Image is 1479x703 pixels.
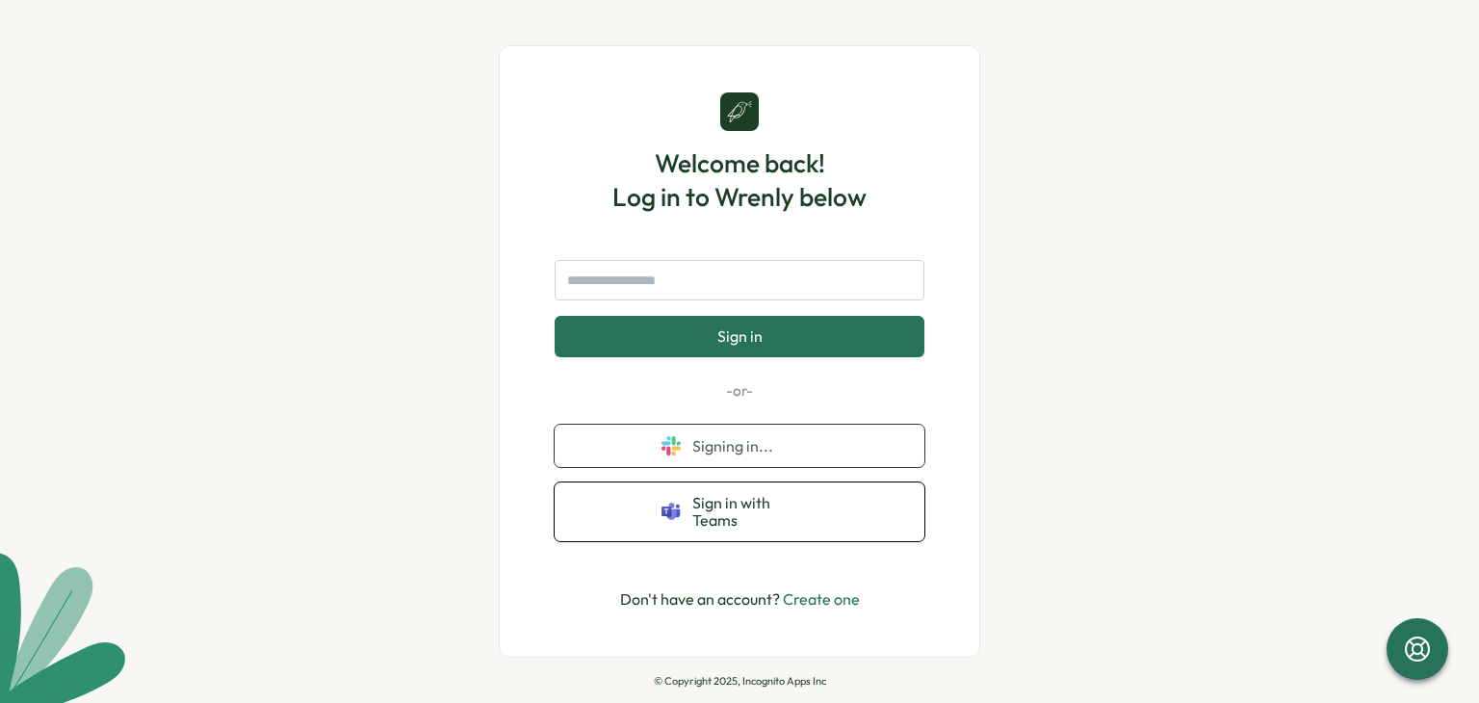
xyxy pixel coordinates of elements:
[555,380,924,402] p: -or-
[692,494,817,530] span: Sign in with Teams
[692,437,817,455] span: Signing in...
[612,146,867,214] h1: Welcome back! Log in to Wrenly below
[555,425,924,467] button: Signing in...
[620,587,860,612] p: Don't have an account?
[555,482,924,541] button: Sign in with Teams
[654,675,826,688] p: © Copyright 2025, Incognito Apps Inc
[717,327,763,345] span: Sign in
[555,316,924,356] button: Sign in
[783,589,860,609] a: Create one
